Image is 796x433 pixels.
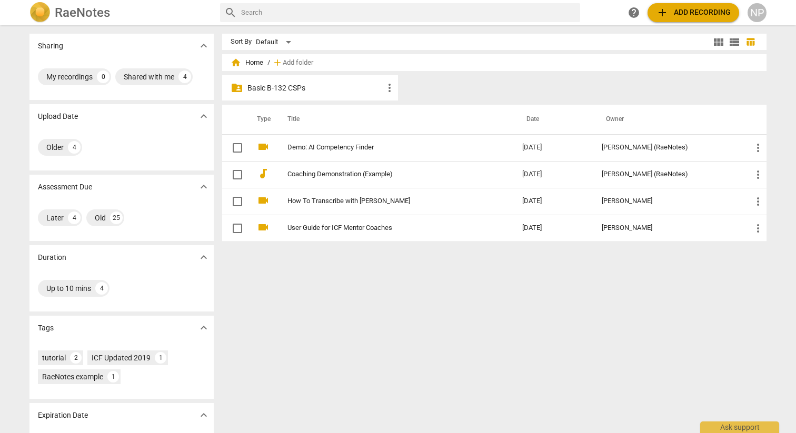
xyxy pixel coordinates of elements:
[256,34,295,51] div: Default
[727,34,742,50] button: List view
[257,221,270,234] span: videocam
[257,194,270,207] span: videocam
[197,110,210,123] span: expand_more
[196,179,212,195] button: Show more
[38,41,63,52] p: Sharing
[257,140,270,153] span: videocam
[224,6,237,19] span: search
[287,224,484,232] a: User Guide for ICF Mentor Coaches
[700,421,779,433] div: Ask support
[38,111,78,122] p: Upload Date
[748,3,767,22] button: NP
[514,134,593,161] td: [DATE]
[514,161,593,188] td: [DATE]
[196,108,212,124] button: Show more
[602,197,735,205] div: [PERSON_NAME]
[593,105,743,134] th: Owner
[712,36,725,48] span: view_module
[46,72,93,82] div: My recordings
[728,36,741,48] span: view_list
[196,407,212,423] button: Show more
[752,222,764,235] span: more_vert
[514,215,593,241] td: [DATE]
[196,320,212,336] button: Show more
[42,371,103,382] div: RaeNotes example
[241,4,576,21] input: Search
[38,410,88,421] p: Expiration Date
[68,212,81,224] div: 4
[55,5,110,20] h2: RaeNotes
[197,180,210,193] span: expand_more
[752,195,764,208] span: more_vert
[95,282,108,295] div: 4
[514,105,593,134] th: Date
[196,249,212,265] button: Show more
[197,251,210,264] span: expand_more
[68,141,81,154] div: 4
[38,252,66,263] p: Duration
[92,353,151,363] div: ICF Updated 2019
[46,283,91,294] div: Up to 10 mins
[178,71,191,83] div: 4
[602,224,735,232] div: [PERSON_NAME]
[711,34,727,50] button: Tile view
[247,83,383,94] p: Basic B-132 CSPs
[287,144,484,152] a: Demo: AI Competency Finder
[248,105,275,134] th: Type
[275,105,514,134] th: Title
[283,59,313,67] span: Add folder
[155,352,166,364] div: 1
[628,6,640,19] span: help
[197,39,210,52] span: expand_more
[38,323,54,334] p: Tags
[124,72,174,82] div: Shared with me
[257,167,270,180] span: audiotrack
[752,168,764,181] span: more_vert
[107,371,119,382] div: 1
[514,188,593,215] td: [DATE]
[70,352,82,364] div: 2
[287,170,484,178] a: Coaching Demonstration (Example)
[95,213,106,223] div: Old
[742,34,758,50] button: Table view
[745,37,755,47] span: table_chart
[46,213,64,223] div: Later
[648,3,739,22] button: Upload
[110,212,123,224] div: 25
[197,409,210,421] span: expand_more
[197,321,210,334] span: expand_more
[752,142,764,154] span: more_vert
[38,182,92,193] p: Assessment Due
[287,197,484,205] a: How To Transcribe with [PERSON_NAME]
[231,38,252,46] div: Sort By
[656,6,669,19] span: add
[602,170,735,178] div: [PERSON_NAME] (RaeNotes)
[602,144,735,152] div: [PERSON_NAME] (RaeNotes)
[272,57,283,68] span: add
[624,3,643,22] a: Help
[29,2,51,23] img: Logo
[29,2,212,23] a: LogoRaeNotes
[656,6,731,19] span: Add recording
[97,71,110,83] div: 0
[267,59,270,67] span: /
[42,353,66,363] div: tutorial
[231,57,241,68] span: home
[231,57,263,68] span: Home
[196,38,212,54] button: Show more
[231,82,243,94] span: folder_shared
[46,142,64,153] div: Older
[383,82,396,94] span: more_vert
